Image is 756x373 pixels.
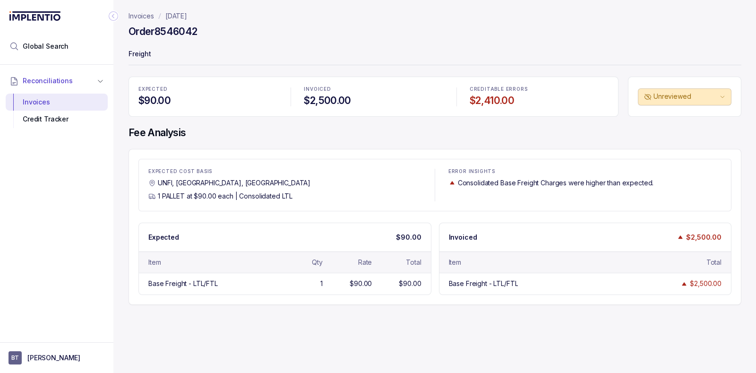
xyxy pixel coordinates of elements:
div: $2,500.00 [690,279,722,288]
img: trend image [680,280,688,287]
div: $90.00 [350,279,372,288]
div: 1 [320,279,323,288]
p: $90.00 [396,233,421,242]
p: Unreviewed [653,92,718,101]
div: Invoices [13,94,100,111]
p: Invoiced [449,233,477,242]
div: Credit Tracker [13,111,100,128]
nav: breadcrumb [129,11,187,21]
img: trend image [677,234,684,241]
span: Global Search [23,42,69,51]
p: EXPECTED [138,87,277,92]
h4: Fee Analysis [129,126,741,139]
p: EXPECTED COST BASIS [148,169,421,174]
div: Reconciliations [6,92,108,130]
h4: $2,500.00 [304,94,443,107]
div: Total [706,258,722,267]
span: User initials [9,351,22,364]
div: $90.00 [399,279,421,288]
p: $2,500.00 [686,233,722,242]
p: Freight [129,45,741,64]
img: trend image [448,179,456,186]
button: Unreviewed [638,88,731,105]
button: User initials[PERSON_NAME] [9,351,105,364]
p: UNFI, [GEOGRAPHIC_DATA], [GEOGRAPHIC_DATA] [158,178,310,188]
h4: Order 8546042 [129,25,197,38]
p: Consolidated Base Freight Charges were higher than expected. [458,178,654,188]
a: [DATE] [165,11,187,21]
p: 1 PALLET at $90.00 each | Consolidated LTL [158,191,292,201]
a: Invoices [129,11,154,21]
div: Item [148,258,161,267]
p: ERROR INSIGHTS [448,169,722,174]
div: Collapse Icon [108,10,119,22]
div: Base Freight - LTL/FTL [449,279,518,288]
h4: $90.00 [138,94,277,107]
p: Expected [148,233,179,242]
button: Reconciliations [6,70,108,91]
h4: $2,410.00 [470,94,609,107]
p: [PERSON_NAME] [27,353,80,363]
span: Reconciliations [23,76,73,86]
div: Base Freight - LTL/FTL [148,279,218,288]
div: Total [406,258,421,267]
p: CREDITABLE ERRORS [470,87,609,92]
div: Item [449,258,461,267]
p: INVOICED [304,87,443,92]
div: Rate [358,258,372,267]
div: Qty [312,258,323,267]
